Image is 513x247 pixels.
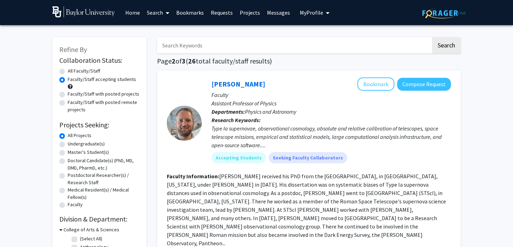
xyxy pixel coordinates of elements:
[207,0,236,25] a: Requests
[68,201,83,208] label: Faculty
[52,6,115,17] img: Baylor University Logo
[432,37,461,53] button: Search
[245,108,296,115] span: Physics and Astronomy
[59,215,140,223] h2: Division & Department:
[5,216,30,242] iframe: Chat
[68,157,140,172] label: Doctoral Candidate(s) (PhD, MD, DMD, PharmD, etc.)
[172,57,176,65] span: 2
[68,149,109,156] label: Master's Student(s)
[263,0,293,25] a: Messages
[211,152,266,163] mat-chip: Accepting Students
[211,108,245,115] b: Departments:
[157,57,461,65] h1: Page of ( total faculty/staff results)
[188,57,196,65] span: 26
[59,45,87,54] span: Refine By
[211,99,451,107] p: Assistant Professor of Physics
[269,152,347,163] mat-chip: Seeking Faculty Collaborators
[68,90,139,98] label: Faculty/Staff with posted projects
[236,0,263,25] a: Projects
[397,78,451,91] button: Compose Request to Benjamin Rose
[167,173,446,247] fg-read-more: [PERSON_NAME] received his PhD from the [GEOGRAPHIC_DATA], in [GEOGRAPHIC_DATA], [US_STATE], unde...
[211,117,261,123] b: Research Keywords:
[122,0,143,25] a: Home
[64,226,119,233] h3: College of Arts & Sciences
[80,235,102,242] label: (Select All)
[68,67,100,75] label: All Faculty/Staff
[182,57,186,65] span: 3
[59,121,140,129] h2: Projects Seeking:
[68,140,105,148] label: Undergraduate(s)
[211,80,265,88] a: [PERSON_NAME]
[68,132,91,139] label: All Projects
[68,186,140,201] label: Medical Resident(s) / Medical Fellow(s)
[68,172,140,186] label: Postdoctoral Researcher(s) / Research Staff
[68,99,140,113] label: Faculty/Staff with posted remote projects
[143,0,173,25] a: Search
[211,91,451,99] p: Faculty
[157,37,431,53] input: Search Keywords
[300,9,323,16] span: My Profile
[68,76,136,83] label: Faculty/Staff accepting students
[357,77,394,91] button: Add Benjamin Rose to Bookmarks
[59,56,140,65] h2: Collaboration Status:
[422,8,466,18] img: ForagerOne Logo
[173,0,207,25] a: Bookmarks
[211,124,451,149] div: Type Ia supernovae, observational cosmology, absolute and relative calibration of telescopes, spa...
[167,173,219,180] b: Faculty Information:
